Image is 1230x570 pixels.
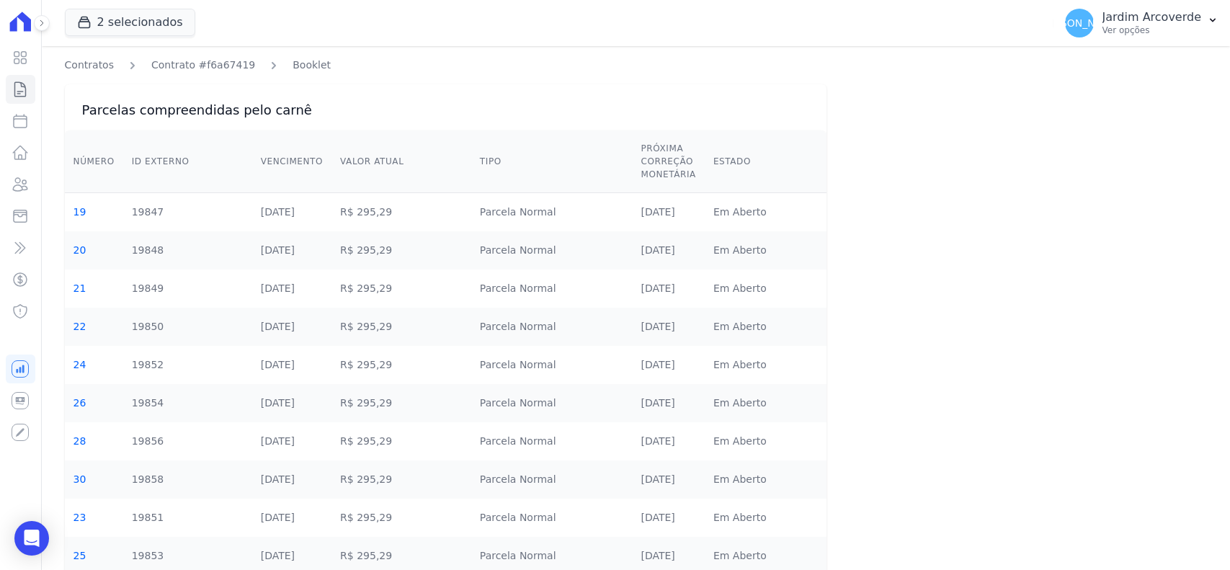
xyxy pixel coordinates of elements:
a: 30 [73,473,86,485]
td: 19851 [123,499,252,537]
a: 19 [73,206,86,218]
p: Jardim Arcoverde [1102,10,1201,25]
td: R$ 295,29 [331,422,471,460]
a: 23 [73,512,86,523]
td: [DATE] [252,308,331,346]
a: 22 [73,321,86,332]
td: Parcela Normal [471,231,633,270]
td: Parcela Normal [471,193,633,232]
a: 21 [73,282,86,294]
td: Em Aberto [705,231,826,270]
span: [PERSON_NAME] [1037,18,1120,28]
a: Contratos [65,58,114,73]
th: Valor Atual [331,130,471,193]
td: 19854 [123,384,252,422]
td: R$ 295,29 [331,231,471,270]
td: 19852 [123,346,252,384]
td: [DATE] [632,231,704,270]
nav: Breadcrumb [65,58,826,73]
td: [DATE] [252,231,331,270]
a: Booklet [293,58,331,73]
td: R$ 295,29 [331,460,471,499]
td: [DATE] [632,193,704,232]
a: Contrato #f6a67419 [151,58,255,73]
td: Parcela Normal [471,270,633,308]
button: [PERSON_NAME] Jardim Arcoverde Ver opções [1053,3,1230,43]
td: Em Aberto [705,193,826,232]
span: translation missing: pt-BR.manager.contracts.booklets.new.booklet [293,59,331,71]
td: [DATE] [632,270,704,308]
p: Ver opções [1102,25,1201,36]
td: Parcela Normal [471,460,633,499]
td: Em Aberto [705,346,826,384]
th: Estado [705,130,826,193]
td: Em Aberto [705,308,826,346]
td: R$ 295,29 [331,346,471,384]
th: Tipo [471,130,633,193]
h3: Parcelas compreendidas pelo carnê [82,102,809,119]
a: 25 [73,550,86,561]
a: 20 [73,244,86,256]
td: [DATE] [252,193,331,232]
td: R$ 295,29 [331,308,471,346]
th: Próxima Correção Monetária [632,130,704,193]
a: 28 [73,435,86,447]
td: 19850 [123,308,252,346]
td: R$ 295,29 [331,270,471,308]
td: 19849 [123,270,252,308]
td: [DATE] [252,460,331,499]
td: Parcela Normal [471,384,633,422]
button: 2 selecionados [65,9,195,36]
td: R$ 295,29 [331,384,471,422]
td: Parcela Normal [471,308,633,346]
td: 19848 [123,231,252,270]
td: R$ 295,29 [331,193,471,232]
td: 19856 [123,422,252,460]
td: Parcela Normal [471,422,633,460]
td: [DATE] [632,384,704,422]
a: 26 [73,397,86,409]
td: 19847 [123,193,252,232]
td: [DATE] [632,422,704,460]
td: [DATE] [632,308,704,346]
td: 19858 [123,460,252,499]
td: Em Aberto [705,422,826,460]
td: Em Aberto [705,270,826,308]
td: Parcela Normal [471,346,633,384]
td: [DATE] [252,499,331,537]
td: [DATE] [252,384,331,422]
td: R$ 295,29 [331,499,471,537]
td: Em Aberto [705,384,826,422]
td: [DATE] [252,346,331,384]
td: Em Aberto [705,499,826,537]
td: [DATE] [632,499,704,537]
td: [DATE] [252,270,331,308]
td: [DATE] [632,460,704,499]
td: [DATE] [252,422,331,460]
td: Em Aberto [705,460,826,499]
td: Parcela Normal [471,499,633,537]
td: [DATE] [632,346,704,384]
th: Vencimento [252,130,331,193]
div: Open Intercom Messenger [14,521,49,556]
th: ID Externo [123,130,252,193]
a: 24 [73,359,86,370]
th: Número [65,130,123,193]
